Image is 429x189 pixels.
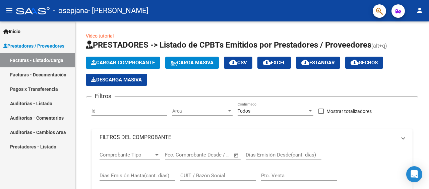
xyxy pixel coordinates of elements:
a: Video tutorial [86,33,114,39]
span: (alt+q) [371,43,387,49]
span: - osepjana [53,3,88,18]
mat-icon: menu [5,6,13,14]
span: Gecros [351,60,378,66]
h3: Filtros [91,91,115,101]
span: EXCEL [263,60,286,66]
span: Comprobante Tipo [100,152,154,158]
button: Open calendar [233,151,240,159]
mat-icon: cloud_download [351,58,359,66]
div: Open Intercom Messenger [406,166,422,182]
span: Todos [238,108,250,114]
span: Descarga Masiva [91,77,142,83]
button: Carga Masiva [165,57,219,69]
span: Prestadores / Proveedores [3,42,64,50]
button: Descarga Masiva [86,74,147,86]
mat-panel-title: FILTROS DEL COMPROBANTE [100,134,396,141]
span: Area [172,108,227,114]
span: Cargar Comprobante [91,60,155,66]
button: Cargar Comprobante [86,57,160,69]
span: Carga Masiva [171,60,213,66]
button: Gecros [345,57,383,69]
button: Estandar [296,57,340,69]
mat-icon: cloud_download [263,58,271,66]
mat-expansion-panel-header: FILTROS DEL COMPROBANTE [91,129,413,145]
mat-icon: cloud_download [229,58,237,66]
span: - [PERSON_NAME] [88,3,148,18]
span: Inicio [3,28,20,35]
input: Fecha fin [198,152,231,158]
input: Fecha inicio [165,152,192,158]
span: Estandar [301,60,335,66]
mat-icon: person [416,6,424,14]
span: CSV [229,60,247,66]
app-download-masive: Descarga masiva de comprobantes (adjuntos) [86,74,147,86]
mat-icon: cloud_download [301,58,309,66]
button: EXCEL [257,57,291,69]
button: CSV [224,57,252,69]
span: Mostrar totalizadores [326,107,372,115]
span: PRESTADORES -> Listado de CPBTs Emitidos por Prestadores / Proveedores [86,40,371,50]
